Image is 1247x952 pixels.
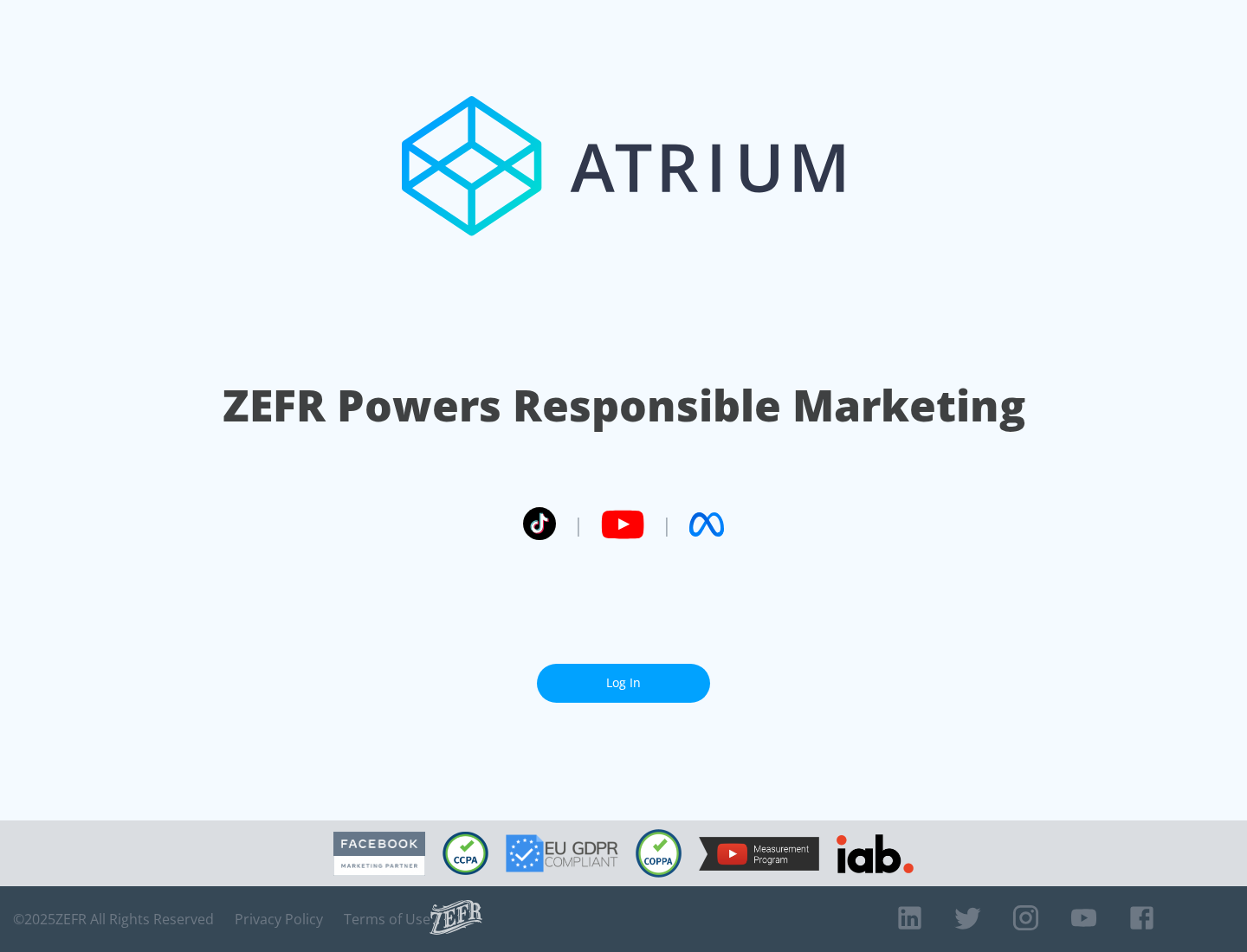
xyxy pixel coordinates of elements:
img: Facebook Marketing Partner [333,832,425,876]
img: COPPA Compliant [636,829,682,878]
h1: ZEFR Powers Responsible Marketing [223,376,1025,435]
img: YouTube Measurement Program [699,837,819,871]
img: GDPR Compliant [506,834,618,872]
span: | [662,511,672,537]
img: CCPA Compliant [443,832,488,875]
span: © 2025 ZEFR All Rights Reserved [13,910,214,928]
a: Log In [537,664,710,703]
img: IAB [837,834,914,873]
span: | [573,511,584,537]
a: Privacy Policy [235,910,323,928]
a: Terms of Use [344,910,430,928]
